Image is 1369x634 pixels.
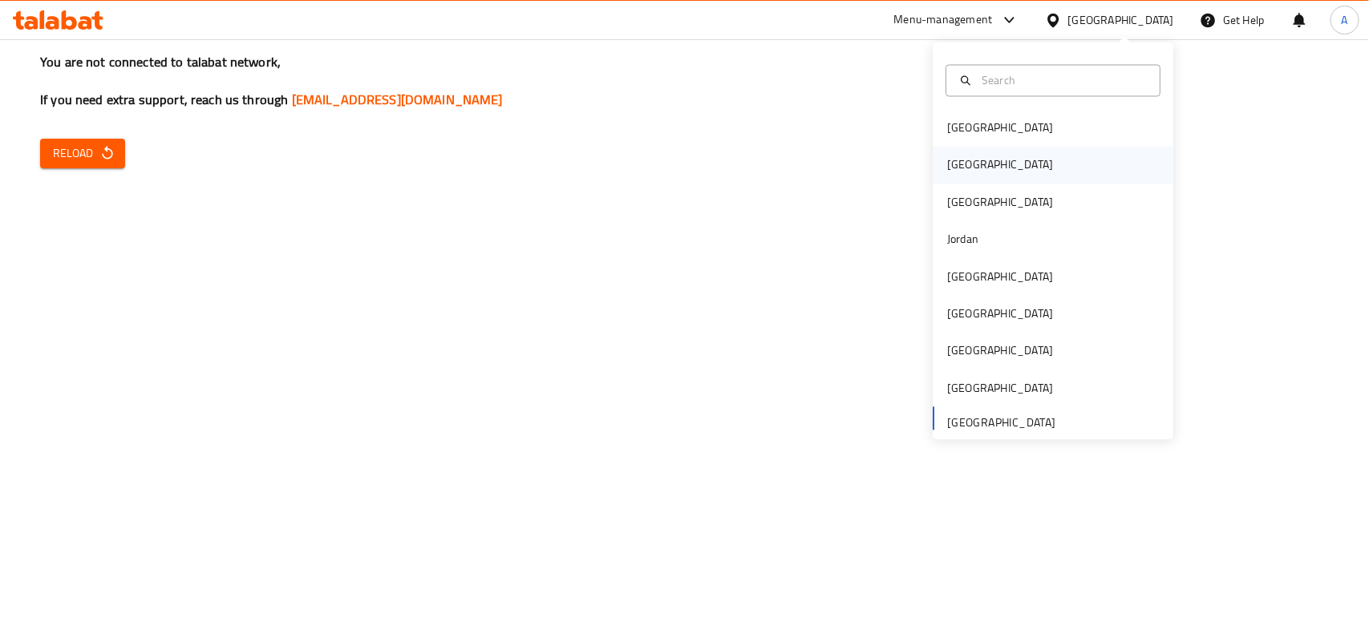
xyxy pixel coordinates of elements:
button: Reload [40,139,125,168]
div: [GEOGRAPHIC_DATA] [947,119,1053,137]
span: A [1342,11,1348,29]
input: Search [975,71,1150,89]
div: [GEOGRAPHIC_DATA] [947,342,1053,360]
a: [EMAIL_ADDRESS][DOMAIN_NAME] [292,87,503,111]
div: Jordan [947,231,978,248]
div: [GEOGRAPHIC_DATA] [947,268,1053,285]
div: [GEOGRAPHIC_DATA] [947,193,1053,211]
div: [GEOGRAPHIC_DATA] [947,379,1053,397]
div: [GEOGRAPHIC_DATA] [1068,11,1174,29]
h3: You are not connected to talabat network, If you need extra support, reach us through [40,53,1329,109]
div: Menu-management [894,10,993,30]
div: [GEOGRAPHIC_DATA] [947,156,1053,174]
div: [GEOGRAPHIC_DATA] [947,305,1053,323]
span: Reload [53,143,112,164]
